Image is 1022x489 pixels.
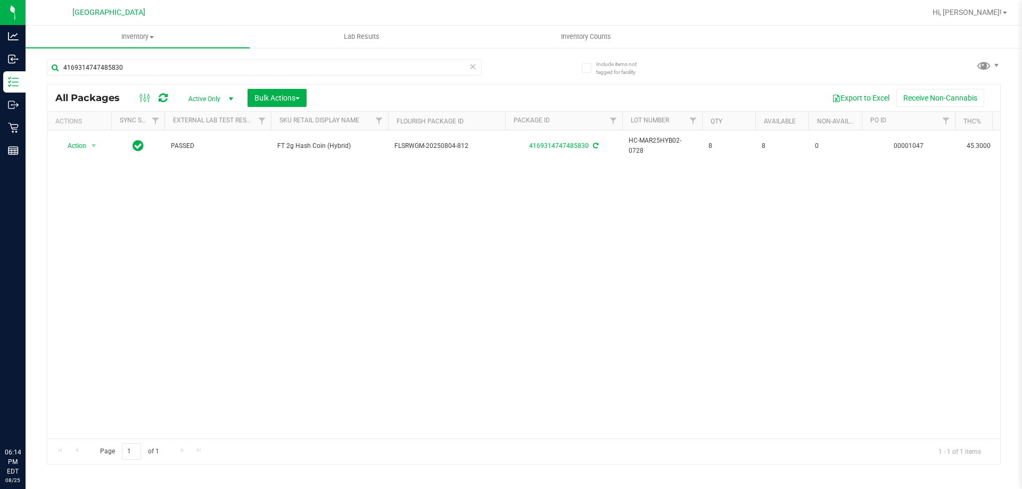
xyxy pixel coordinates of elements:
[596,60,649,76] span: Include items not tagged for facility
[253,112,271,130] a: Filter
[171,141,265,151] span: PASSED
[469,60,476,73] span: Clear
[55,92,130,104] span: All Packages
[762,141,802,151] span: 8
[629,136,696,156] span: HC-MAR25HYB02-0728
[8,54,19,64] inline-svg: Inbound
[58,138,87,153] span: Action
[894,142,924,150] a: 00001047
[817,118,864,125] a: Non-Available
[279,117,359,124] a: Sku Retail Display Name
[122,443,141,460] input: 1
[529,142,589,150] a: 4169314747485830
[55,118,107,125] div: Actions
[72,8,145,17] span: [GEOGRAPHIC_DATA]
[547,32,625,42] span: Inventory Counts
[5,476,21,484] p: 08/25
[147,112,164,130] a: Filter
[173,117,257,124] a: External Lab Test Result
[514,117,550,124] a: Package ID
[825,89,896,107] button: Export to Excel
[930,443,990,459] span: 1 - 1 of 1 items
[26,32,250,42] span: Inventory
[5,447,21,476] p: 06:14 PM EDT
[711,118,722,125] a: Qty
[8,31,19,42] inline-svg: Analytics
[8,77,19,87] inline-svg: Inventory
[870,117,886,124] a: PO ID
[370,112,388,130] a: Filter
[631,117,669,124] a: Lot Number
[26,26,250,48] a: Inventory
[91,443,168,460] span: Page of 1
[605,112,622,130] a: Filter
[11,404,43,436] iframe: Resource center
[963,118,981,125] a: THC%
[397,118,464,125] a: Flourish Package ID
[250,26,474,48] a: Lab Results
[329,32,394,42] span: Lab Results
[685,112,702,130] a: Filter
[815,141,855,151] span: 0
[474,26,698,48] a: Inventory Counts
[933,8,1002,16] span: Hi, [PERSON_NAME]!
[8,145,19,156] inline-svg: Reports
[708,141,749,151] span: 8
[591,142,598,150] span: Sync from Compliance System
[133,138,144,153] span: In Sync
[896,89,984,107] button: Receive Non-Cannabis
[254,94,300,102] span: Bulk Actions
[248,89,307,107] button: Bulk Actions
[8,122,19,133] inline-svg: Retail
[764,118,796,125] a: Available
[47,60,482,76] input: Search Package ID, Item Name, SKU, Lot or Part Number...
[120,117,161,124] a: Sync Status
[277,141,382,151] span: FT 2g Hash Coin (Hybrid)
[961,138,996,154] span: 45.3000
[937,112,955,130] a: Filter
[394,141,499,151] span: FLSRWGM-20250804-812
[8,100,19,110] inline-svg: Outbound
[87,138,101,153] span: select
